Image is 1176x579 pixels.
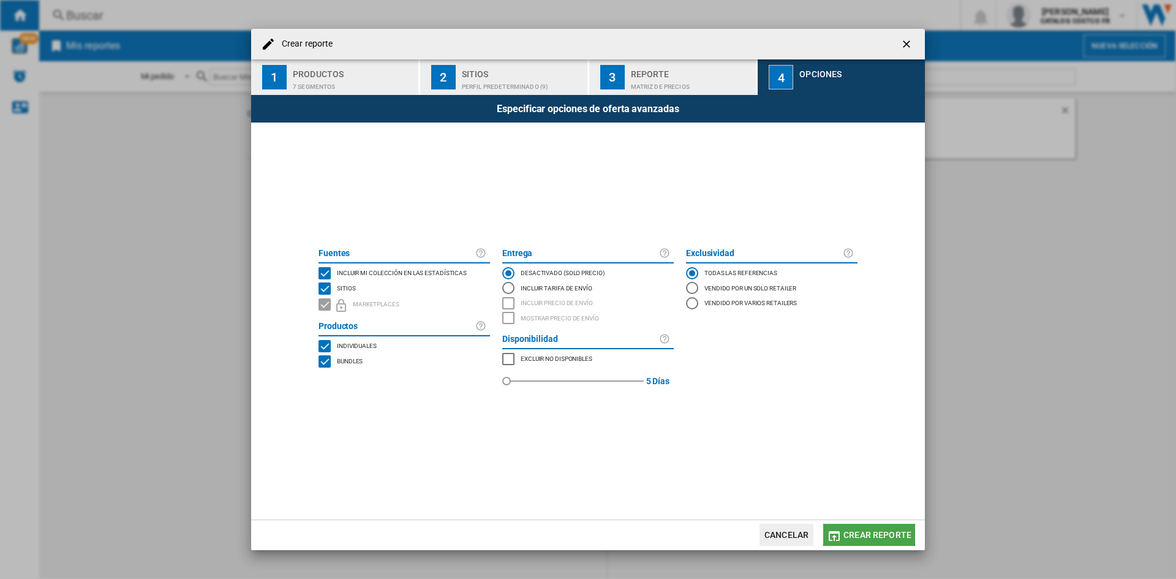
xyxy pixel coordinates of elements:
[900,38,915,53] ng-md-icon: getI18NText('BUTTONS.CLOSE_DIALOG')
[600,65,625,89] div: 3
[895,32,920,56] button: getI18NText('BUTTONS.CLOSE_DIALOG')
[276,38,333,50] h4: Crear reporte
[686,296,858,311] md-radio-button: Vendido por varios retailers
[318,319,475,334] label: Productos
[686,266,858,281] md-radio-button: Todas las referencias
[843,530,911,540] span: Crear reporte
[318,246,475,261] label: Fuentes
[799,64,920,77] div: Opciones
[631,77,752,90] div: Matriz de precios
[502,332,659,347] label: Disponibilidad
[521,354,592,362] span: Excluir no disponibles
[769,65,793,89] div: 4
[318,339,490,354] md-checkbox: SINGLE
[420,59,589,95] button: 2 Sitios Perfil predeterminado (9)
[521,313,599,322] span: Mostrar precio de envío
[507,366,644,396] md-slider: red
[462,77,582,90] div: Perfil predeterminado (9)
[686,281,858,295] md-radio-button: Vendido por un solo retailer
[293,77,413,90] div: 7 segmentos
[502,352,674,367] md-checkbox: MARKETPLACES
[353,299,399,308] span: Marketplaces
[318,266,490,281] md-checkbox: INCLUDE MY SITE
[521,298,593,306] span: Incluir precio de envío
[646,366,669,396] label: 5 Días
[758,59,925,95] button: 4 Opciones
[823,524,915,546] button: Crear reporte
[431,65,456,89] div: 2
[251,59,420,95] button: 1 Productos 7 segmentos
[293,64,413,77] div: Productos
[589,59,758,95] button: 3 Reporte Matriz de precios
[318,281,490,296] md-checkbox: SITES
[631,64,752,77] div: Reporte
[262,65,287,89] div: 1
[502,266,674,281] md-radio-button: DESACTIVADO (solo precio)
[502,311,674,326] md-checkbox: SHOW DELIVERY PRICE
[337,283,355,292] span: Sitios
[337,341,377,349] span: Individuales
[318,354,490,369] md-checkbox: BUNDLES
[318,296,490,313] md-checkbox: MARKETPLACES
[462,64,582,77] div: Sitios
[686,246,843,261] label: Exclusividad
[759,524,813,546] button: Cancelar
[337,268,467,276] span: Incluir mi colección en las estadísticas
[337,356,363,365] span: Bundles
[251,95,925,123] div: Especificar opciones de oferta avanzadas
[502,281,674,295] md-radio-button: Incluir tarifa de envío
[502,246,659,261] label: Entrega
[502,296,674,311] md-checkbox: INCLUDE DELIVERY PRICE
